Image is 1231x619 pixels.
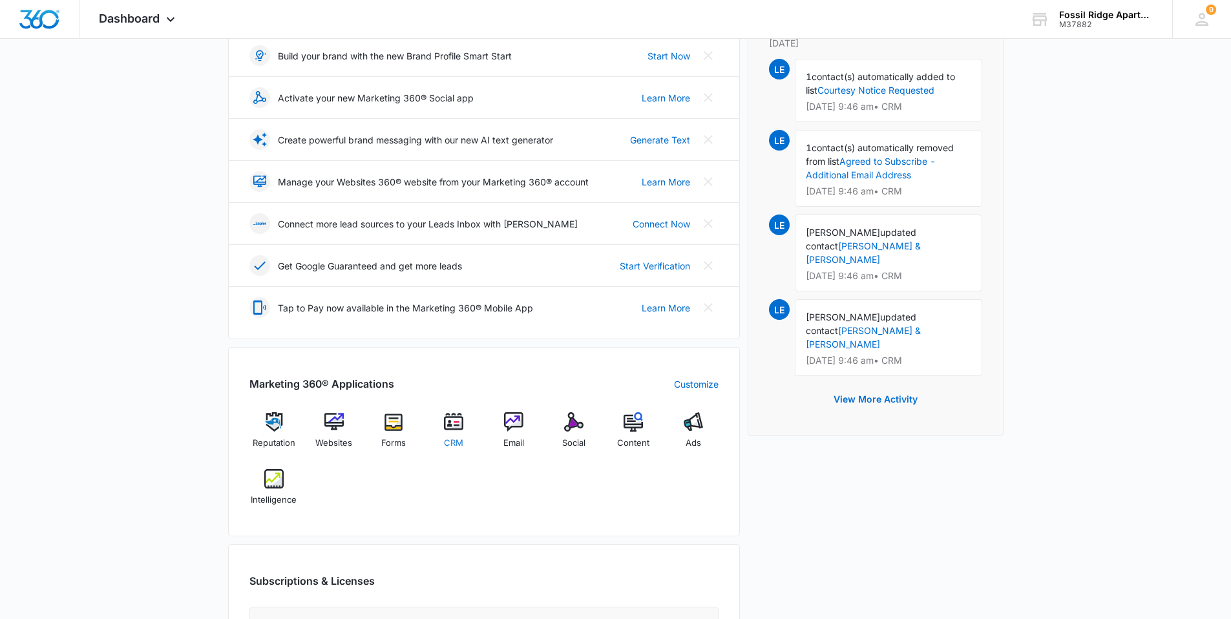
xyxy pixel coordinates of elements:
a: Courtesy Notice Requested [817,85,934,96]
span: [PERSON_NAME] [806,227,880,238]
p: Connect more lead sources to your Leads Inbox with [PERSON_NAME] [278,217,578,231]
span: Reputation [253,437,295,450]
span: Email [503,437,524,450]
span: [PERSON_NAME] [806,311,880,322]
button: Close [698,171,719,192]
a: Generate Text [630,133,690,147]
p: Tap to Pay now available in the Marketing 360® Mobile App [278,301,533,315]
span: 1 [806,71,812,82]
a: [PERSON_NAME] & [PERSON_NAME] [806,240,921,265]
a: Customize [674,377,719,391]
p: [DATE] 9:46 am • CRM [806,102,971,111]
p: [DATE] 9:46 am • CRM [806,356,971,365]
h2: Marketing 360® Applications [249,376,394,392]
p: Get Google Guaranteed and get more leads [278,259,462,273]
a: Learn More [642,91,690,105]
a: Websites [309,412,359,459]
div: account name [1059,10,1153,20]
p: Manage your Websites 360® website from your Marketing 360® account [278,175,589,189]
span: contact(s) automatically added to list [806,71,955,96]
a: Start Verification [620,259,690,273]
h2: Subscriptions & Licenses [249,573,375,589]
span: Dashboard [99,12,160,25]
a: Content [609,412,658,459]
a: Intelligence [249,469,299,516]
p: Create powerful brand messaging with our new AI text generator [278,133,553,147]
button: Close [698,255,719,276]
button: Close [698,45,719,66]
a: Forms [369,412,419,459]
p: [DATE] 9:46 am • CRM [806,271,971,280]
p: Activate your new Marketing 360® Social app [278,91,474,105]
span: LE [769,299,790,320]
span: Ads [686,437,701,450]
span: Websites [315,437,352,450]
a: Start Now [647,49,690,63]
span: 9 [1206,5,1216,15]
span: LE [769,130,790,151]
a: Connect Now [633,217,690,231]
span: CRM [444,437,463,450]
span: Intelligence [251,494,297,507]
a: CRM [429,412,479,459]
span: LE [769,59,790,79]
button: Close [698,213,719,234]
span: Forms [381,437,406,450]
p: Build your brand with the new Brand Profile Smart Start [278,49,512,63]
span: LE [769,215,790,235]
span: contact(s) automatically removed from list [806,142,954,167]
button: Close [698,297,719,318]
a: Social [549,412,598,459]
a: Email [489,412,539,459]
button: Close [698,87,719,108]
a: Learn More [642,175,690,189]
a: Ads [669,412,719,459]
a: Learn More [642,301,690,315]
div: account id [1059,20,1153,29]
span: 1 [806,142,812,153]
p: [DATE] 9:46 am • CRM [806,187,971,196]
a: Reputation [249,412,299,459]
a: [PERSON_NAME] & [PERSON_NAME] [806,325,921,350]
p: [DATE] [769,36,982,50]
button: View More Activity [821,384,931,415]
div: notifications count [1206,5,1216,15]
a: Agreed to Subscribe - Additional Email Address [806,156,936,180]
span: Social [562,437,585,450]
button: Close [698,129,719,150]
span: Content [617,437,649,450]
